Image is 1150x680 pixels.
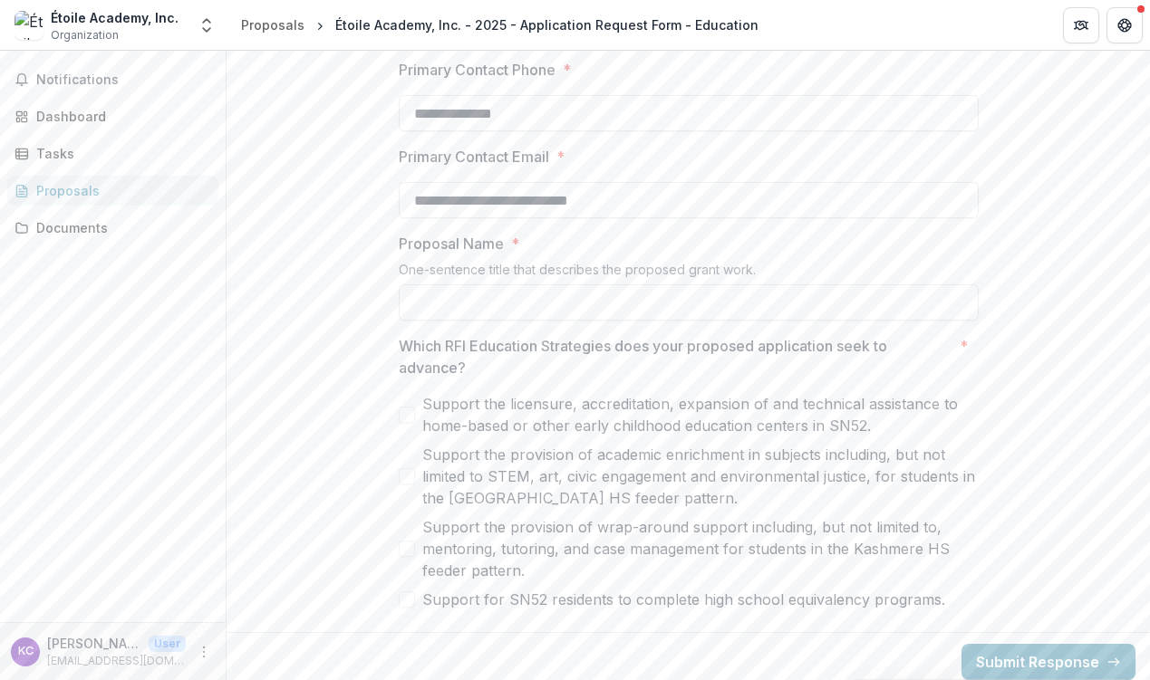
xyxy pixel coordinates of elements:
span: Notifications [36,72,211,88]
div: Proposals [241,15,304,34]
button: Open entity switcher [194,7,219,43]
p: Primary Contact Email [399,146,549,168]
img: Étoile Academy, Inc. [14,11,43,40]
button: Partners [1063,7,1099,43]
p: Which RFI Education Strategies does your proposed application seek to advance? [399,335,952,378]
span: Organization [51,27,119,43]
div: Étoile Academy, Inc. - 2025 - Application Request Form - Education [335,15,759,34]
a: Documents [7,213,218,243]
div: Étoile Academy, Inc. [51,8,179,27]
span: Support the provision of wrap-around support including, but not limited to, mentoring, tutoring, ... [422,516,979,581]
span: Support the licensure, accreditation, expansion of and technical assistance to home-based or othe... [422,393,979,436]
a: Proposals [234,12,312,38]
span: Support the provision of academic enrichment in subjects including, but not limited to STEM, art,... [422,444,979,509]
div: One-sentence title that describes the proposed grant work. [399,262,979,284]
button: Submit Response [962,644,1136,680]
button: Get Help [1107,7,1143,43]
span: Support for SN52 residents to complete high school equivalency programs. [422,589,945,610]
a: Tasks [7,139,218,168]
p: Proposal Name [399,233,504,254]
div: Kayleigh Colombero [18,646,34,657]
button: Notifications [7,65,218,94]
a: Proposals [7,176,218,206]
a: Dashboard [7,101,218,131]
p: Primary Contact Phone [399,59,556,81]
nav: breadcrumb [234,12,766,38]
div: Tasks [36,144,204,163]
p: User [149,636,186,652]
button: More [193,641,215,663]
div: Dashboard [36,107,204,126]
div: Proposals [36,181,204,200]
p: [EMAIL_ADDRESS][DOMAIN_NAME] [47,653,186,669]
p: [PERSON_NAME] [47,634,141,653]
div: Documents [36,218,204,237]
